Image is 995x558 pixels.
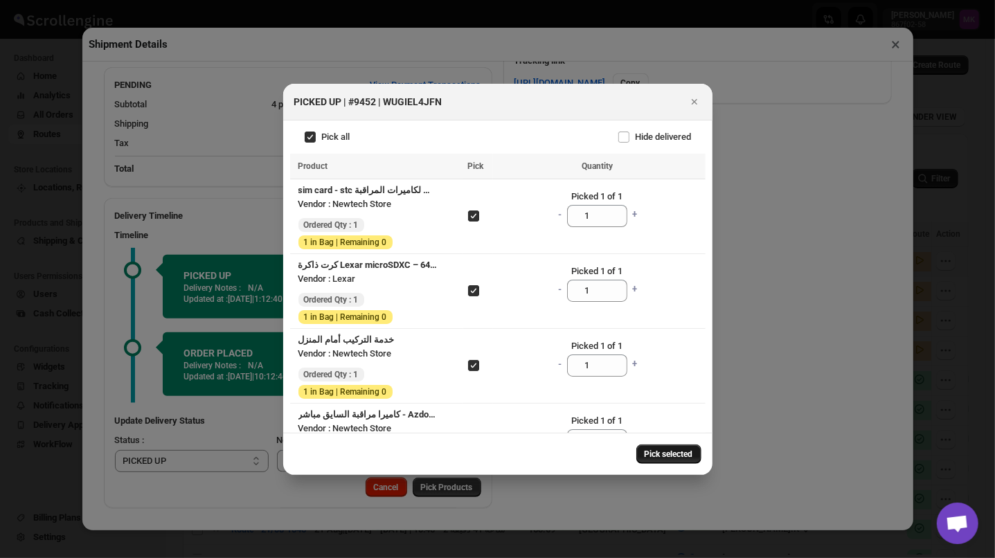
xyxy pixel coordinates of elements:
[298,183,438,197] div: sim card - stc خاص لكاميرات المراقبة
[627,204,643,228] a: +
[636,132,692,142] span: Hide delivered
[636,444,701,464] button: Pick selected
[627,353,643,378] a: +
[627,278,643,303] a: +
[558,359,562,369] span: -
[298,258,438,272] div: كرت ذاكرة Lexar microSDXC – 64GB، سرعة 633x، فئة A1، V30، U3
[304,369,359,380] span: Ordered Qty : 1
[552,204,567,228] a: -
[558,209,562,219] span: -
[298,423,392,433] span: Vendor : Newtech Store
[552,278,567,303] a: -
[632,284,637,294] span: +
[298,333,438,347] div: خدمة التركيب أمام المنزل
[685,92,704,111] button: Close
[467,161,483,171] span: Pick
[298,408,438,422] div: كاميرا مراقبة السايق مباشر - Azdome C9Pro
[497,339,697,353] span: Picked 1 of 1
[552,428,567,453] a: -
[298,161,328,171] span: Product
[627,428,643,453] a: +
[304,237,387,248] span: 1 in Bag | Remaining 0
[632,359,637,369] span: +
[558,284,562,294] span: -
[497,190,697,204] span: Picked 1 of 1
[322,132,350,142] span: Pick all
[937,503,978,544] a: دردشة مفتوحة
[582,161,613,171] span: Quantity
[497,264,697,278] span: Picked 1 of 1
[298,273,356,284] span: Vendor : Lexar
[298,199,392,209] span: Vendor : Newtech Store
[552,353,567,378] a: -
[304,386,387,397] span: 1 in Bag | Remaining 0
[294,95,442,109] h2: PICKED UP | #9452 | WUGIEL4JFN
[298,348,392,359] span: Vendor : Newtech Store
[304,219,359,231] span: Ordered Qty : 1
[645,449,693,460] span: Pick selected
[304,294,359,305] span: Ordered Qty : 1
[632,209,637,219] span: +
[304,312,387,323] span: 1 in Bag | Remaining 0
[497,414,697,428] span: Picked 1 of 1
